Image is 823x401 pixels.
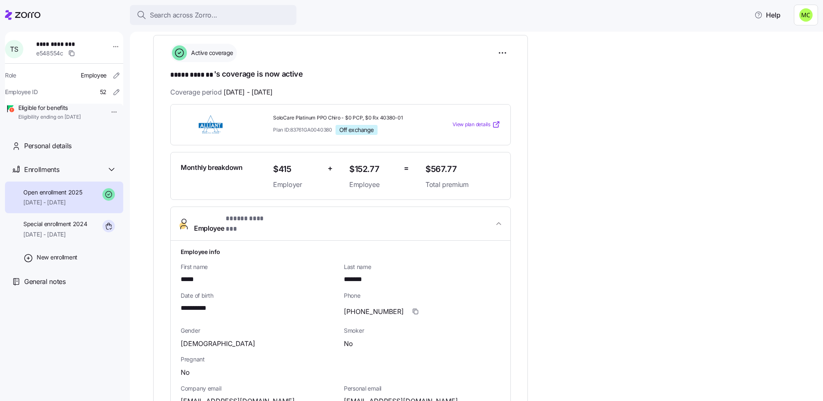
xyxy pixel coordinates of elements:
[18,104,81,112] span: Eligible for benefits
[194,214,273,234] span: Employee
[273,162,321,176] span: $415
[170,69,511,80] h1: 's coverage is now active
[273,179,321,190] span: Employer
[170,87,273,97] span: Coverage period
[181,115,241,134] img: Alliant Health Plans
[273,115,419,122] span: SoloCare Platinum PPO Chiro - $0 PCP, $0 Rx 40380-01
[344,326,500,335] span: Smoker
[37,253,77,262] span: New enrollment
[36,49,63,57] span: e548554c
[130,5,296,25] button: Search across Zorro...
[181,326,337,335] span: Gender
[181,367,190,378] span: No
[273,126,332,133] span: Plan ID: 83761GA0040380
[23,198,82,207] span: [DATE] - [DATE]
[181,162,243,173] span: Monthly breakdown
[349,179,397,190] span: Employee
[453,121,490,129] span: View plan details
[344,263,500,271] span: Last name
[24,276,66,287] span: General notes
[404,162,409,174] span: =
[24,164,59,175] span: Enrollments
[425,162,500,176] span: $567.77
[24,141,72,151] span: Personal details
[181,247,500,256] h1: Employee info
[181,263,337,271] span: First name
[100,88,107,96] span: 52
[799,8,813,22] img: fb6fbd1e9160ef83da3948286d18e3ea
[748,7,787,23] button: Help
[18,114,81,121] span: Eligibility ending on [DATE]
[23,188,82,197] span: Open enrollment 2025
[344,306,404,317] span: [PHONE_NUMBER]
[344,339,353,349] span: No
[224,87,273,97] span: [DATE] - [DATE]
[349,162,397,176] span: $152.77
[453,120,500,129] a: View plan details
[5,88,38,96] span: Employee ID
[425,179,500,190] span: Total premium
[150,10,217,20] span: Search across Zorro...
[339,126,374,134] span: Off exchange
[181,355,500,364] span: Pregnant
[754,10,781,20] span: Help
[181,384,337,393] span: Company email
[23,220,87,228] span: Special enrollment 2024
[181,291,337,300] span: Date of birth
[23,230,87,239] span: [DATE] - [DATE]
[81,71,107,80] span: Employee
[344,384,500,393] span: Personal email
[10,46,18,52] span: T S
[5,71,16,80] span: Role
[328,162,333,174] span: +
[344,291,500,300] span: Phone
[181,339,255,349] span: [DEMOGRAPHIC_DATA]
[189,49,233,57] span: Active coverage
